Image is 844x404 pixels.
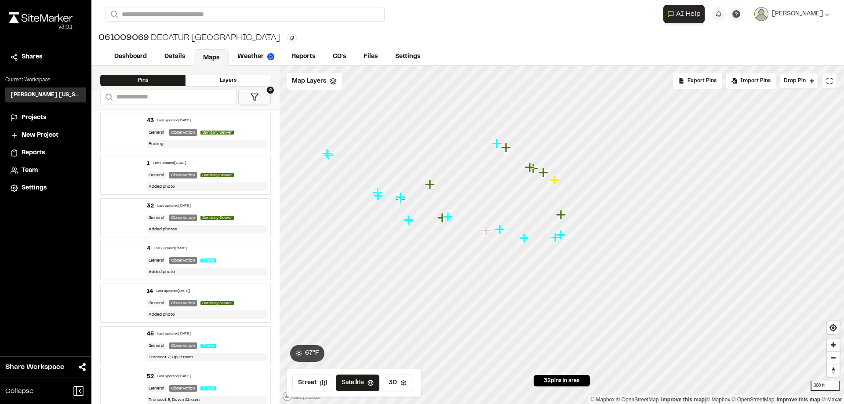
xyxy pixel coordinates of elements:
div: Added photo [147,310,267,319]
div: Observation [169,300,197,306]
span: Water [200,344,216,348]
span: 061009069 [98,32,149,45]
a: Shares [11,52,81,62]
a: Reports [283,48,324,65]
button: Open AI Assistant [663,5,705,23]
div: Map marker [556,209,568,221]
div: Map marker [373,190,385,202]
span: Water [200,386,216,390]
button: 3D [383,375,412,391]
a: Map feedback [661,397,705,403]
div: Map marker [492,138,503,149]
div: 4 [147,245,150,253]
button: Edit Tags [287,33,297,43]
div: Decatur [GEOGRAPHIC_DATA] [98,32,280,45]
div: Last updated [DATE] [157,374,191,379]
a: Dashboard [105,48,156,65]
div: Map marker [395,192,406,204]
button: Search [105,7,121,22]
div: 45 [147,330,154,338]
div: General [147,129,166,136]
span: Projects [22,113,46,123]
div: Last updated [DATE] [153,161,186,166]
span: Zoom out [827,352,840,364]
a: CD's [324,48,355,65]
div: Map marker [404,215,415,226]
span: Team [22,166,38,175]
div: Map marker [437,212,449,224]
div: Map marker [550,233,561,244]
div: Map marker [501,142,513,153]
div: 32 [147,202,154,210]
span: Sanitary Sewer [200,216,234,220]
button: Find my location [827,321,840,334]
a: Files [355,48,386,65]
img: User [754,7,768,21]
a: Details [156,48,194,65]
a: Settings [386,48,429,65]
a: Mapbox logo [282,391,321,401]
span: Sanitary Sewer [200,301,234,305]
span: AI Help [676,9,701,19]
button: 67°F [290,345,324,362]
button: Street [292,375,332,391]
span: Share Workspace [5,362,64,372]
div: Export pins in P, N, E, Z, D format [673,73,722,89]
div: Map marker [425,179,437,190]
div: Layers [186,75,271,86]
button: Reset bearing to north [827,364,840,377]
a: Reports [11,148,81,158]
span: 32 pins in area [544,377,580,385]
span: 67 ° F [305,349,319,358]
span: Sanitary Sewer [200,131,234,135]
div: Last updated [DATE] [154,246,187,251]
div: Map marker [481,225,492,237]
div: 43 [147,117,154,125]
div: General [147,385,166,392]
div: Last updated [DATE] [157,204,191,209]
a: OpenStreetMap [732,397,775,403]
div: Map marker [550,232,562,244]
div: 1 [147,160,149,167]
a: Improve this map [777,397,820,403]
div: Transect 7; Up Stream [147,353,267,361]
div: 14 [147,288,153,295]
button: Zoom in [827,338,840,351]
div: General [147,172,166,178]
span: Import Pins [740,77,771,85]
span: Shares [22,52,42,62]
div: Pooling [147,140,267,148]
div: Map marker [495,224,506,235]
div: Observation [169,215,197,221]
div: Observation [169,172,197,178]
button: Zoom out [827,351,840,364]
div: Last updated [DATE] [157,331,191,337]
div: Oh geez...please don't... [9,23,73,31]
div: Map marker [519,233,531,244]
div: Map marker [482,225,493,236]
a: Projects [11,113,81,123]
div: Pins [100,75,186,86]
p: Current Workspace [5,76,86,84]
div: General [147,300,166,306]
div: Map marker [556,229,568,241]
div: General [147,215,166,221]
canvas: Map [280,66,844,404]
div: 52 [147,373,154,381]
a: Settings [11,183,81,193]
a: Maxar [822,397,842,403]
div: General [147,257,166,264]
div: Map marker [443,211,455,223]
div: Last updated [DATE] [157,118,191,124]
span: Water [200,258,216,262]
button: 2 [238,90,271,104]
div: Map marker [396,192,407,203]
img: rebrand.png [9,12,73,23]
div: Map marker [549,175,561,186]
div: Added photo [147,268,267,276]
div: Transect 8; Down Stream [147,396,267,404]
div: | [590,395,842,404]
button: Satellite [336,375,379,391]
a: Maps [194,49,229,66]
